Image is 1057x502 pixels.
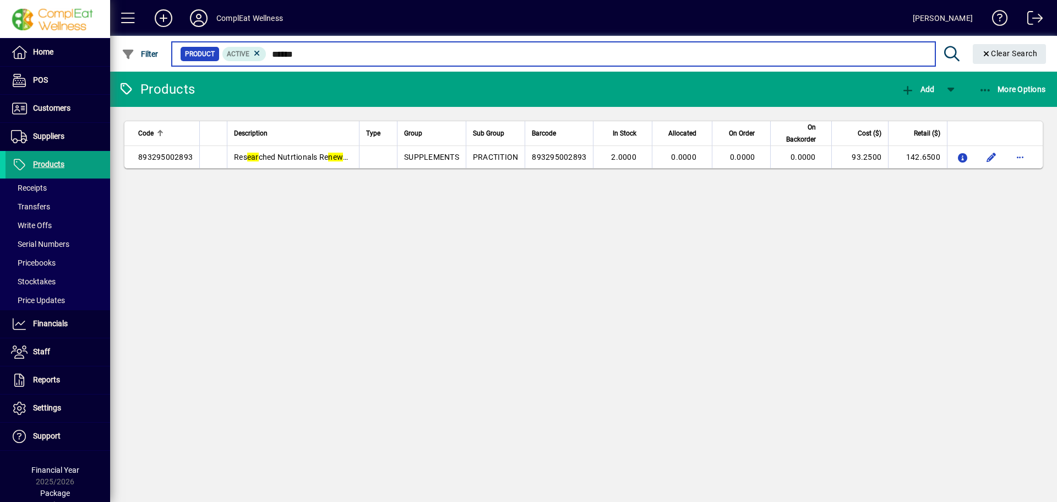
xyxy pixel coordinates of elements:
span: PRACTITION [473,153,519,161]
span: Type [366,127,380,139]
button: More Options [976,79,1049,99]
mat-chip: Activation Status: Active [222,47,266,61]
span: Products [33,160,64,169]
span: Reports [33,375,60,384]
span: In Stock [613,127,636,139]
a: Logout [1019,2,1043,38]
button: Filter [119,44,161,64]
span: 2.0000 [611,153,636,161]
span: Res ched Nutrtionals Re gut Thrive 150's [234,153,399,161]
td: 142.6500 [888,146,947,168]
span: 893295002893 [138,153,193,161]
span: Barcode [532,127,556,139]
span: Pricebooks [11,258,56,267]
button: Add [146,8,181,28]
a: Reports [6,366,110,394]
td: 93.2500 [831,146,889,168]
span: Active [227,50,249,58]
span: 893295002893 [532,153,586,161]
button: Edit [983,148,1000,166]
a: Serial Numbers [6,235,110,253]
span: 0.0000 [730,153,755,161]
span: Add [901,85,934,94]
span: Staff [33,347,50,356]
span: Settings [33,403,61,412]
span: POS [33,75,48,84]
a: POS [6,67,110,94]
div: On Backorder [777,121,825,145]
span: On Order [729,127,755,139]
span: Allocated [668,127,696,139]
span: Support [33,431,61,440]
a: Price Updates [6,291,110,310]
span: Filter [122,50,159,58]
span: Product [185,48,215,60]
span: Retail ($) [914,127,940,139]
a: Support [6,423,110,450]
span: SUPPLEMENTS [404,153,459,161]
a: Pricebooks [6,253,110,272]
span: Stocktakes [11,277,56,286]
div: Barcode [532,127,586,139]
span: Transfers [11,202,50,211]
button: More options [1011,148,1029,166]
a: Customers [6,95,110,122]
a: Settings [6,395,110,422]
div: Group [404,127,459,139]
button: Add [898,79,937,99]
span: Home [33,47,53,56]
a: Knowledge Base [984,2,1008,38]
a: Staff [6,338,110,366]
span: Group [404,127,422,139]
span: 0.0000 [671,153,696,161]
span: Sub Group [473,127,504,139]
div: Allocated [659,127,706,139]
span: Customers [33,104,70,112]
span: Write Offs [11,221,52,230]
div: [PERSON_NAME] [913,9,973,27]
span: Price Updates [11,296,65,305]
span: Financial Year [31,466,79,474]
span: Description [234,127,268,139]
span: On Backorder [777,121,815,145]
span: Suppliers [33,132,64,141]
span: Serial Numbers [11,240,69,249]
span: Package [40,489,70,498]
div: On Order [719,127,765,139]
a: Home [6,39,110,66]
span: Financials [33,319,68,328]
div: Products [118,80,195,98]
div: ComplEat Wellness [216,9,283,27]
em: new [328,153,343,161]
button: Profile [181,8,216,28]
div: Description [234,127,352,139]
div: In Stock [600,127,646,139]
span: Receipts [11,183,47,192]
a: Receipts [6,179,110,197]
span: Cost ($) [858,127,881,139]
div: Sub Group [473,127,519,139]
a: Write Offs [6,216,110,235]
span: 0.0000 [791,153,816,161]
span: Code [138,127,154,139]
span: More Options [979,85,1046,94]
button: Clear [973,44,1047,64]
a: Transfers [6,197,110,216]
a: Suppliers [6,123,110,150]
em: ear [247,153,259,161]
a: Stocktakes [6,272,110,291]
div: Code [138,127,193,139]
a: Financials [6,310,110,338]
div: Type [366,127,390,139]
span: Clear Search [982,49,1038,58]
